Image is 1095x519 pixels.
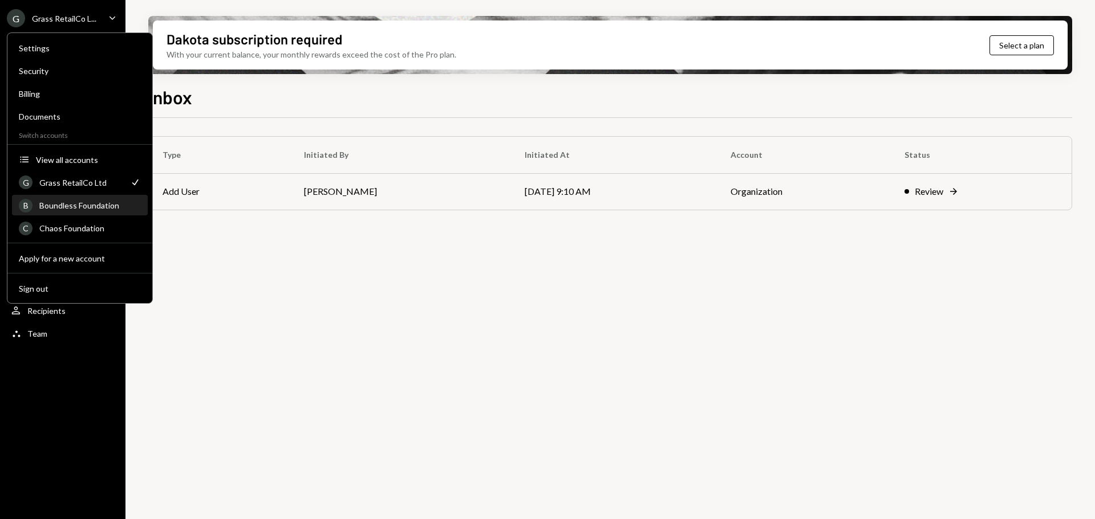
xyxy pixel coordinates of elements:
[511,137,717,173] th: Initiated At
[32,14,96,23] div: Grass RetailCo L...
[915,185,943,198] div: Review
[12,60,148,81] a: Security
[19,222,33,235] div: C
[27,306,66,316] div: Recipients
[7,9,25,27] div: G
[7,129,152,140] div: Switch accounts
[511,173,717,210] td: [DATE] 9:10 AM
[39,223,141,233] div: Chaos Foundation
[12,218,148,238] a: CChaos Foundation
[19,199,33,212] div: B
[19,254,141,263] div: Apply for a new account
[19,89,141,99] div: Billing
[39,201,141,210] div: Boundless Foundation
[167,30,342,48] div: Dakota subscription required
[148,85,192,108] h1: Inbox
[36,155,141,165] div: View all accounts
[19,112,141,121] div: Documents
[989,35,1054,55] button: Select a plan
[290,137,511,173] th: Initiated By
[717,173,891,210] td: Organization
[891,137,1072,173] th: Status
[149,137,290,173] th: Type
[19,284,141,293] div: Sign out
[12,106,148,126] a: Documents
[7,323,119,344] a: Team
[19,66,141,76] div: Security
[27,329,47,338] div: Team
[12,38,148,58] a: Settings
[167,48,456,60] div: With your current balance, your monthly rewards exceed the cost of the Pro plan.
[7,300,119,321] a: Recipients
[12,83,148,104] a: Billing
[19,43,141,53] div: Settings
[19,175,33,189] div: G
[12,195,148,215] a: BBoundless Foundation
[12,279,148,299] button: Sign out
[149,173,290,210] td: Add User
[717,137,891,173] th: Account
[39,178,123,187] div: Grass RetailCo Ltd
[12,248,148,269] button: Apply for a new account
[290,173,511,210] td: [PERSON_NAME]
[12,150,148,170] button: View all accounts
